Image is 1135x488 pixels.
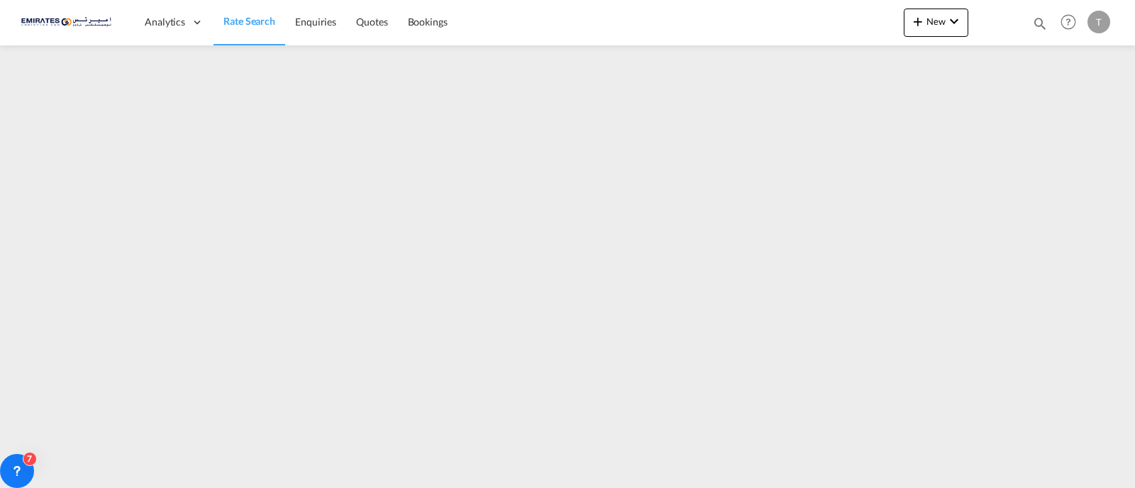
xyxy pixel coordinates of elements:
[1087,11,1110,33] div: T
[356,16,387,28] span: Quotes
[946,13,963,30] md-icon: icon-chevron-down
[1056,10,1080,34] span: Help
[408,16,448,28] span: Bookings
[1032,16,1048,37] div: icon-magnify
[904,9,968,37] button: icon-plus 400-fgNewicon-chevron-down
[909,16,963,27] span: New
[21,6,117,38] img: c67187802a5a11ec94275b5db69a26e6.png
[1056,10,1087,35] div: Help
[145,15,185,29] span: Analytics
[909,13,926,30] md-icon: icon-plus 400-fg
[295,16,336,28] span: Enquiries
[223,15,275,27] span: Rate Search
[1032,16,1048,31] md-icon: icon-magnify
